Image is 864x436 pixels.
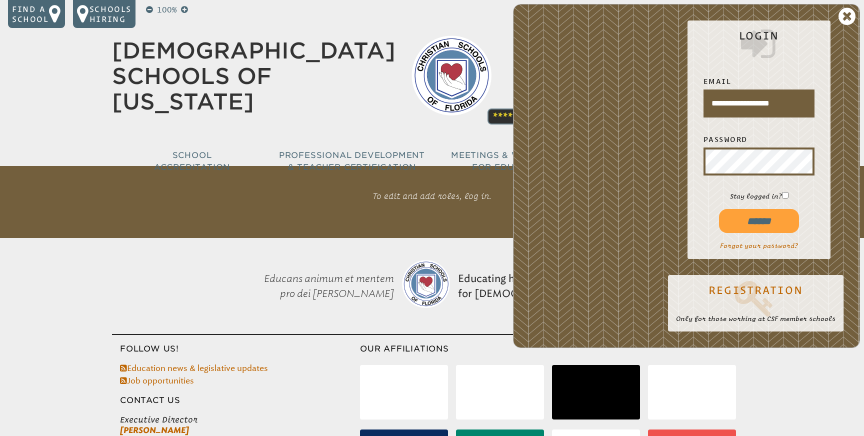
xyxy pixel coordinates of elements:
p: The agency that [US_STATE]’s [DEMOGRAPHIC_DATA] schools rely on for best practices in accreditati... [507,42,752,122]
img: csf-logo-web-colors.png [402,260,450,308]
p: Educans animum et mentem pro dei [PERSON_NAME] [230,246,398,326]
span: School Accreditation [154,150,230,172]
p: Only for those working at CSF member schools [676,314,835,323]
p: To edit and add roles, log in. [268,186,596,206]
p: Schools Hiring [89,4,131,24]
p: 100% [155,4,179,16]
label: Email [703,75,814,87]
a: Education news & legislative updates [120,363,268,373]
a: [PERSON_NAME] [120,425,189,435]
a: [DEMOGRAPHIC_DATA] Schools of [US_STATE] [112,37,395,114]
span: Meetings & Workshops for Educators [451,150,573,172]
h3: Contact Us [112,394,360,406]
a: Forgot your password? [720,242,798,249]
p: Educating hearts and minds for [DEMOGRAPHIC_DATA]’s glory [454,246,634,326]
span: Professional Development & Teacher Certification [279,150,425,172]
h3: Follow Us! [112,343,360,355]
label: Password [703,133,814,145]
p: Stay logged in? [695,191,822,201]
p: Find a school [12,4,49,24]
h3: Our Affiliations [360,343,752,355]
span: Executive Director [120,414,360,425]
a: Job opportunities [120,376,194,385]
a: Registration [676,278,835,318]
h2: Login [695,29,822,63]
img: csf-logo-web-colors.png [411,35,491,115]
